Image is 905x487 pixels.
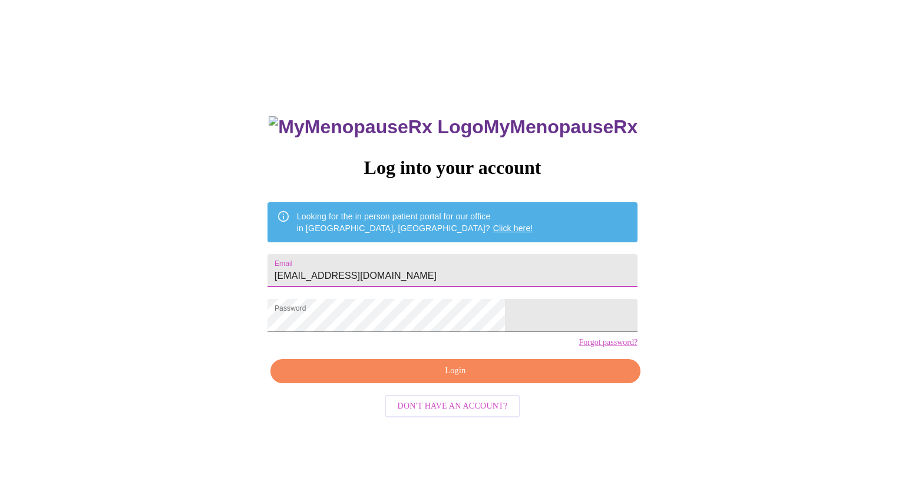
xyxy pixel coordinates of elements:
[270,359,640,383] button: Login
[579,338,638,347] a: Forgot password?
[382,400,524,410] a: Don't have an account?
[385,395,521,418] button: Don't have an account?
[269,116,638,138] h3: MyMenopauseRx
[284,364,627,379] span: Login
[269,116,483,138] img: MyMenopauseRx Logo
[398,399,508,414] span: Don't have an account?
[297,206,533,239] div: Looking for the in person patient portal for our office in [GEOGRAPHIC_DATA], [GEOGRAPHIC_DATA]?
[267,157,638,179] h3: Log into your account
[493,223,533,233] a: Click here!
